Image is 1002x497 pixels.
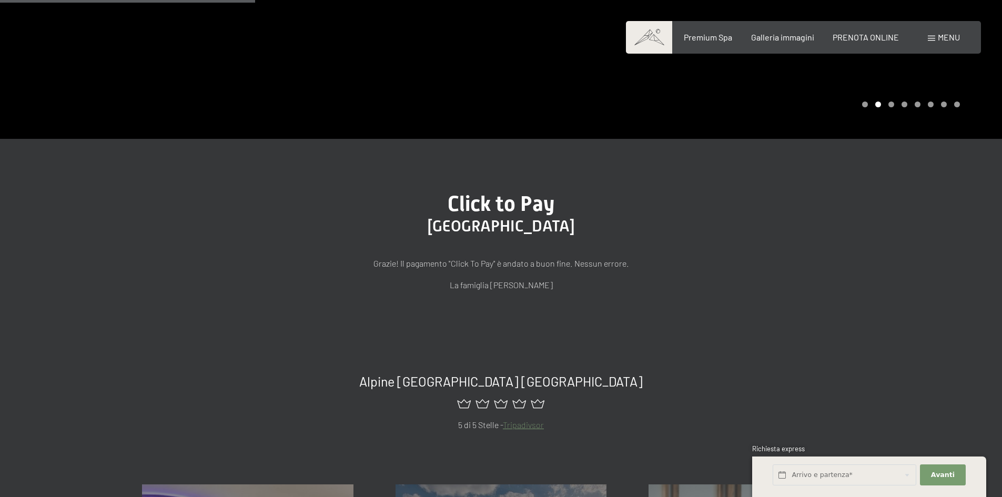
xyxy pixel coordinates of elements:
div: Carousel Pagination [858,102,960,107]
span: Alpine [GEOGRAPHIC_DATA] [GEOGRAPHIC_DATA] [359,373,643,389]
p: La famiglia [PERSON_NAME] [238,278,764,292]
span: [GEOGRAPHIC_DATA] [428,217,575,235]
div: Carousel Page 5 [915,102,920,107]
span: Richiesta express [752,444,805,453]
div: Carousel Page 3 [888,102,894,107]
div: Carousel Page 8 [954,102,960,107]
a: Tripadivsor [503,420,544,430]
div: Carousel Page 4 [902,102,907,107]
p: 5 di 5 Stelle - [142,418,860,432]
button: Avanti [920,464,965,486]
div: Carousel Page 6 [928,102,934,107]
div: Carousel Page 2 (Current Slide) [875,102,881,107]
span: Avanti [931,470,955,480]
div: Carousel Page 7 [941,102,947,107]
a: PRENOTA ONLINE [833,32,899,42]
div: Carousel Page 1 [862,102,868,107]
p: Grazie! Il pagamento "Click To Pay" è andato a buon fine. Nessun errore. [238,257,764,270]
span: Menu [938,32,960,42]
a: Galleria immagini [751,32,814,42]
a: Premium Spa [684,32,732,42]
span: Click to Pay [448,191,554,216]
